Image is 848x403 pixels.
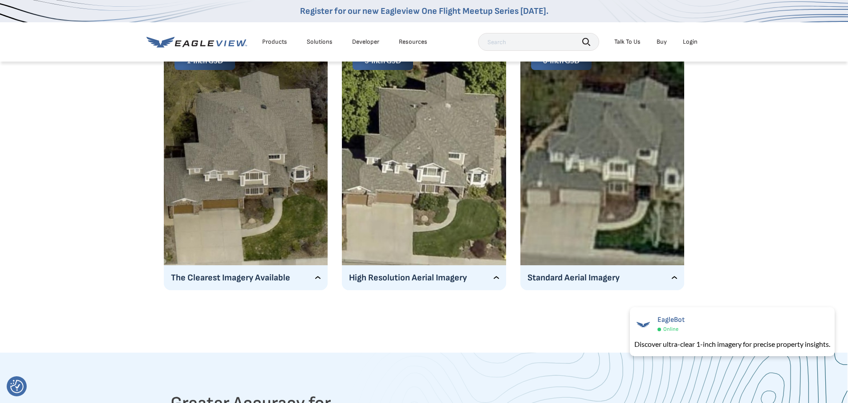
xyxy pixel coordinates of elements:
[527,271,678,285] p: Standard Aerial Imagery
[300,6,548,16] a: Register for our new Eagleview One Flight Meetup Series [DATE].
[10,380,24,393] img: Revisit consent button
[171,271,321,285] p: The Clearest Imagery Available
[614,38,641,46] div: Talk To Us
[663,326,678,333] span: Online
[399,38,427,46] div: Resources
[657,38,667,46] a: Buy
[657,316,685,324] span: EagleBot
[10,380,24,393] button: Consent Preferences
[478,33,599,51] input: Search
[307,38,333,46] div: Solutions
[634,339,830,350] div: Discover ultra-clear 1-inch imagery for precise property insights.
[262,38,287,46] div: Products
[352,38,379,46] a: Developer
[349,271,499,285] p: High Resolution Aerial Imagery
[634,316,652,333] img: EagleBot
[683,38,698,46] div: Login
